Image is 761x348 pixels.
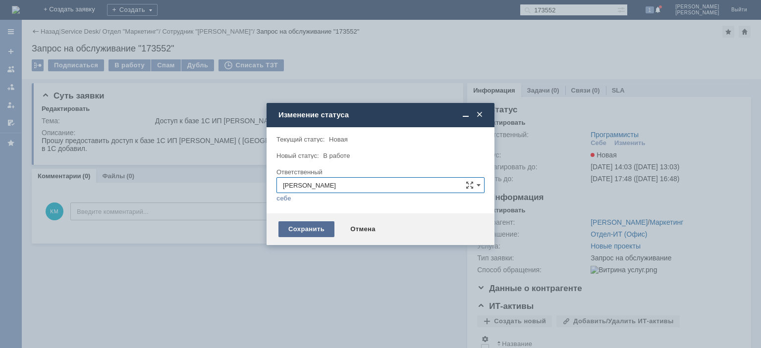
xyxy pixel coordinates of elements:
[466,181,474,189] span: Сложная форма
[475,110,485,119] span: Закрыть
[329,136,348,143] span: Новая
[278,110,485,119] div: Изменение статуса
[461,110,471,119] span: Свернуть (Ctrl + M)
[323,152,350,159] span: В работе
[276,136,325,143] label: Текущий статус:
[276,195,291,202] a: себе
[276,169,483,175] div: Ответственный
[276,152,319,159] label: Новый статус:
